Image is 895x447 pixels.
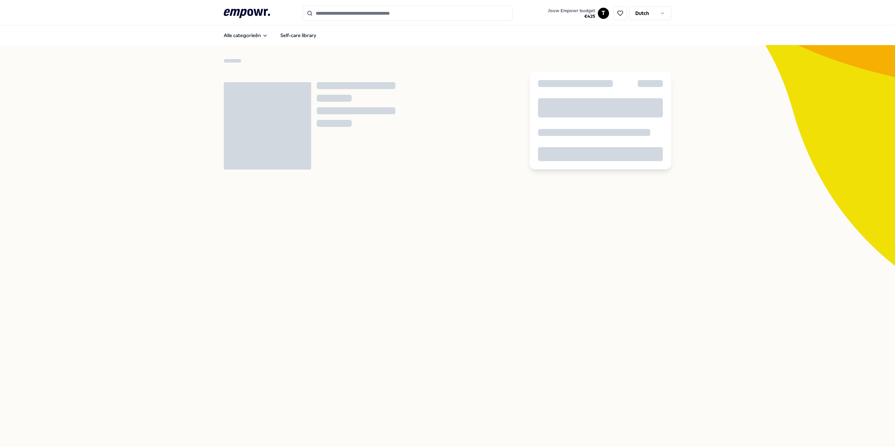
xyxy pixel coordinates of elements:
[218,28,273,42] button: Alle categorieën
[218,28,322,42] nav: Main
[548,14,595,19] span: € 425
[275,28,322,42] a: Self-care library
[548,8,595,14] span: Jouw Empowr budget
[598,8,609,19] button: T
[303,6,513,21] input: Search for products, categories or subcategories
[546,7,596,21] button: Jouw Empowr budget€425
[545,6,598,21] a: Jouw Empowr budget€425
